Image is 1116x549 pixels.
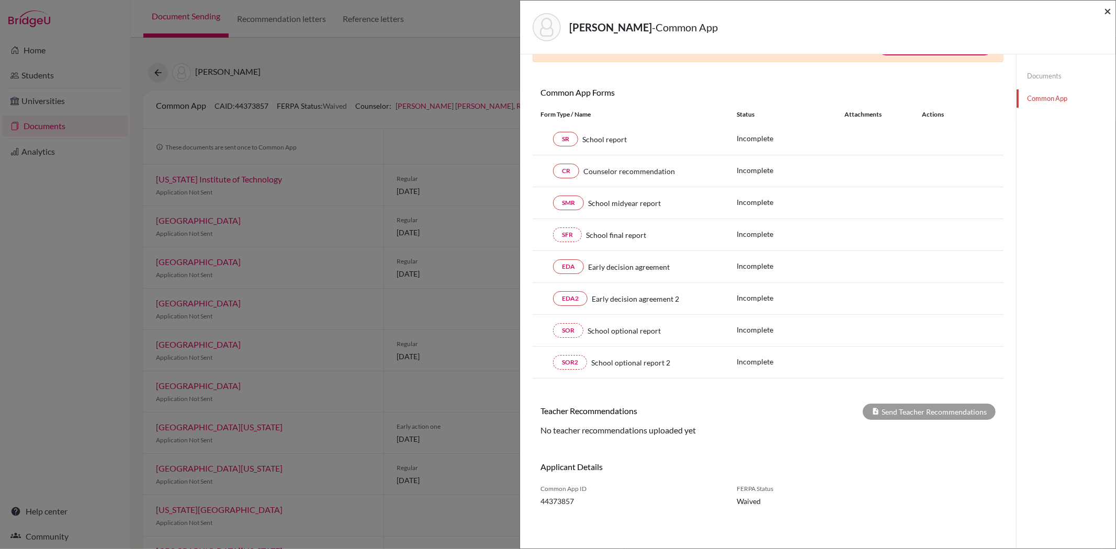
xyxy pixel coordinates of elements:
[737,496,839,507] span: Waived
[737,165,844,176] p: Incomplete
[1104,5,1111,17] button: Close
[540,462,760,472] h6: Applicant Details
[588,198,661,209] span: School midyear report
[1017,67,1115,85] a: Documents
[844,110,909,119] div: Attachments
[569,21,652,33] strong: [PERSON_NAME]
[586,230,646,241] span: School final report
[737,228,844,239] p: Incomplete
[863,404,996,420] div: Send Teacher Recommendations
[533,110,729,119] div: Form Type / Name
[540,484,721,494] span: Common App ID
[533,87,768,97] h6: Common App Forms
[553,132,578,146] a: SR
[591,357,670,368] span: School optional report 2
[553,196,584,210] a: SMR
[533,406,768,416] h6: Teacher Recommendations
[1104,3,1111,18] span: ×
[588,325,661,336] span: School optional report
[533,424,1004,437] div: No teacher recommendations uploaded yet
[737,260,844,271] p: Incomplete
[553,227,582,242] a: SFR
[737,292,844,303] p: Incomplete
[737,110,844,119] div: Status
[652,21,718,33] span: - Common App
[737,356,844,367] p: Incomplete
[592,293,679,304] span: Early decision agreement 2
[737,133,844,144] p: Incomplete
[583,166,675,177] span: Counselor recommendation
[582,134,627,145] span: School report
[737,197,844,208] p: Incomplete
[540,496,721,507] span: 44373857
[588,261,670,272] span: Early decision agreement
[909,110,974,119] div: Actions
[553,259,584,274] a: EDA
[553,323,583,338] a: SOR
[737,484,839,494] span: FERPA Status
[553,355,587,370] a: SOR2
[1017,89,1115,108] a: Common App
[553,291,588,306] a: EDA2
[553,164,579,178] a: CR
[737,324,844,335] p: Incomplete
